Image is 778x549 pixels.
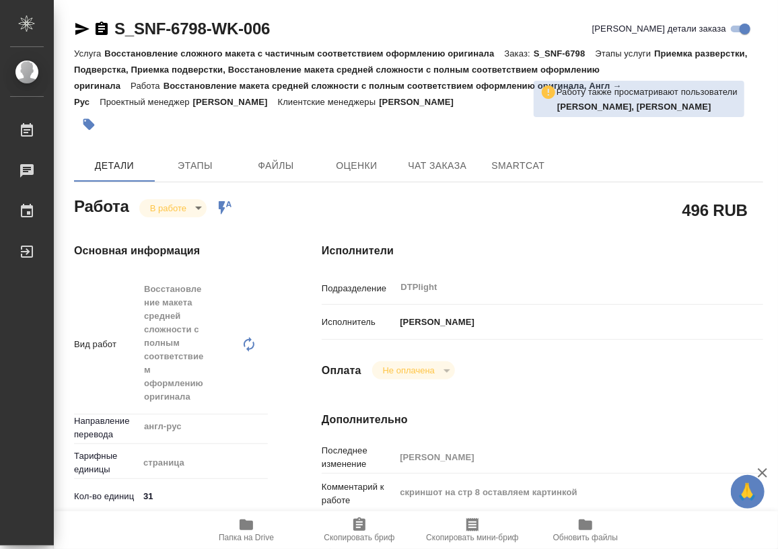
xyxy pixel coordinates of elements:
[395,316,474,329] p: [PERSON_NAME]
[322,444,395,471] p: Последнее изменение
[139,199,207,217] div: В работе
[322,316,395,329] p: Исполнитель
[114,20,270,38] a: S_SNF-6798-WK-006
[74,21,90,37] button: Скопировать ссылку для ЯМессенджера
[94,21,110,37] button: Скопировать ссылку
[163,157,227,174] span: Этапы
[322,480,395,507] p: Комментарий к работе
[131,81,164,91] p: Работа
[74,449,139,476] p: Тарифные единицы
[405,157,470,174] span: Чат заказа
[553,533,618,542] span: Обновить файлы
[379,365,439,376] button: Не оплачена
[74,81,622,107] p: Восстановление макета средней сложности с полным соответствием оформлению оригинала, Англ → Рус
[557,100,738,114] p: Zaborova Aleksandra, Крамник Артём
[74,414,139,441] p: Направление перевода
[74,338,139,351] p: Вид работ
[736,478,759,506] span: 🙏
[534,48,596,59] p: S_SNF-6798
[731,475,765,509] button: 🙏
[557,85,738,99] p: Работу также просматривают пользователи
[193,97,278,107] p: [PERSON_NAME]
[74,490,139,503] p: Кол-во единиц
[379,97,464,107] p: [PERSON_NAME]
[592,22,726,36] span: [PERSON_NAME] детали заказа
[596,48,655,59] p: Этапы услуги
[146,203,190,214] button: В работе
[682,198,748,221] h2: 496 RUB
[219,533,274,542] span: Папка на Drive
[244,157,308,174] span: Файлы
[324,533,394,542] span: Скопировать бриф
[82,157,147,174] span: Детали
[74,48,748,91] p: Приемка разверстки, Подверстка, Приемка подверстки, Восстановление макета средней сложности с пол...
[324,157,389,174] span: Оценки
[395,447,726,467] input: Пустое поле
[303,511,416,549] button: Скопировать бриф
[104,48,504,59] p: Восстановление сложного макета с частичным соответствием оформлению оригинала
[322,282,395,295] p: Подразделение
[139,486,268,506] input: ✎ Введи что-нибудь
[322,243,763,259] h4: Исполнители
[529,511,642,549] button: Обновить файлы
[74,193,129,217] h2: Работа
[139,451,268,474] div: страница
[505,48,534,59] p: Заказ:
[426,533,518,542] span: Скопировать мини-бриф
[322,412,763,428] h4: Дополнительно
[190,511,303,549] button: Папка на Drive
[416,511,529,549] button: Скопировать мини-бриф
[74,110,104,139] button: Добавить тэг
[557,102,711,112] b: [PERSON_NAME], [PERSON_NAME]
[278,97,380,107] p: Клиентские менеджеры
[74,243,268,259] h4: Основная информация
[322,363,361,379] h4: Оплата
[486,157,551,174] span: SmartCat
[372,361,455,379] div: В работе
[395,481,726,504] textarea: скриншот на стр 8 оставляем картинкой
[100,97,192,107] p: Проектный менеджер
[74,48,104,59] p: Услуга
